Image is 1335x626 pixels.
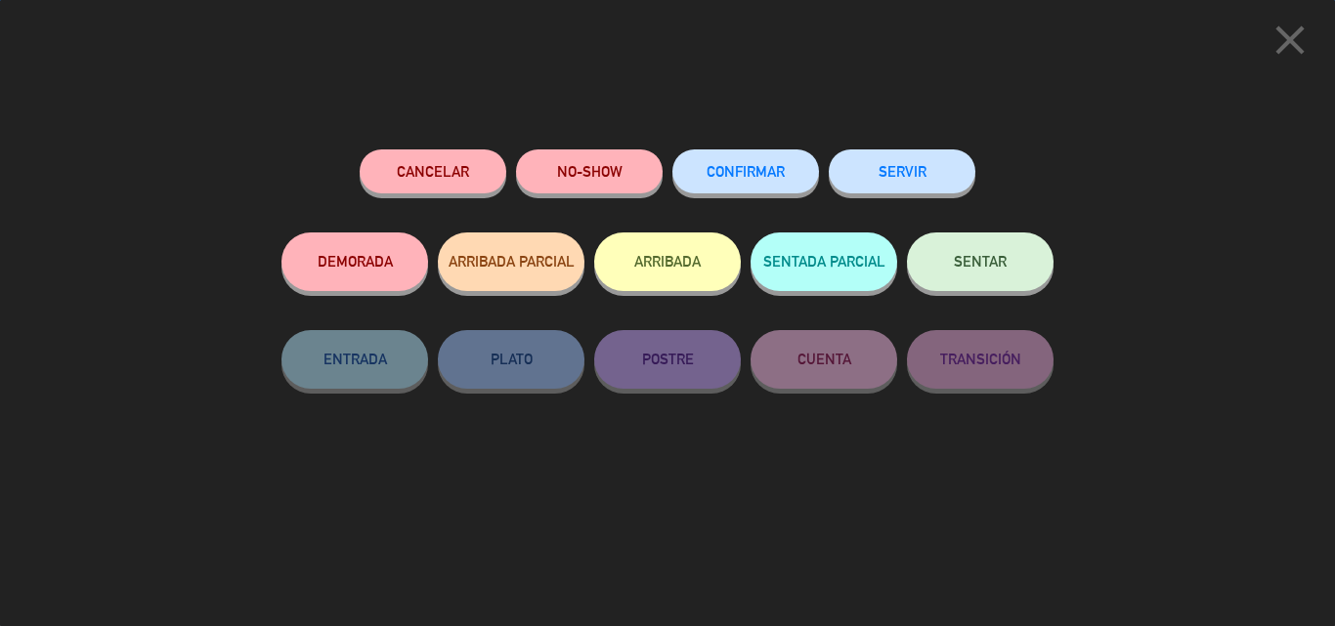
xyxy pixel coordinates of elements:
[281,330,428,389] button: ENTRADA
[954,253,1007,270] span: SENTAR
[594,330,741,389] button: POSTRE
[449,253,575,270] span: ARRIBADA PARCIAL
[829,149,975,193] button: SERVIR
[281,232,428,291] button: DEMORADA
[751,232,897,291] button: SENTADA PARCIAL
[438,330,584,389] button: PLATO
[438,232,584,291] button: ARRIBADA PARCIAL
[907,330,1054,389] button: TRANSICIÓN
[360,149,506,193] button: Cancelar
[707,163,785,180] span: CONFIRMAR
[594,232,741,291] button: ARRIBADA
[516,149,663,193] button: NO-SHOW
[751,330,897,389] button: CUENTA
[907,232,1054,291] button: SENTAR
[672,149,819,193] button: CONFIRMAR
[1260,15,1320,72] button: close
[1266,16,1314,64] i: close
